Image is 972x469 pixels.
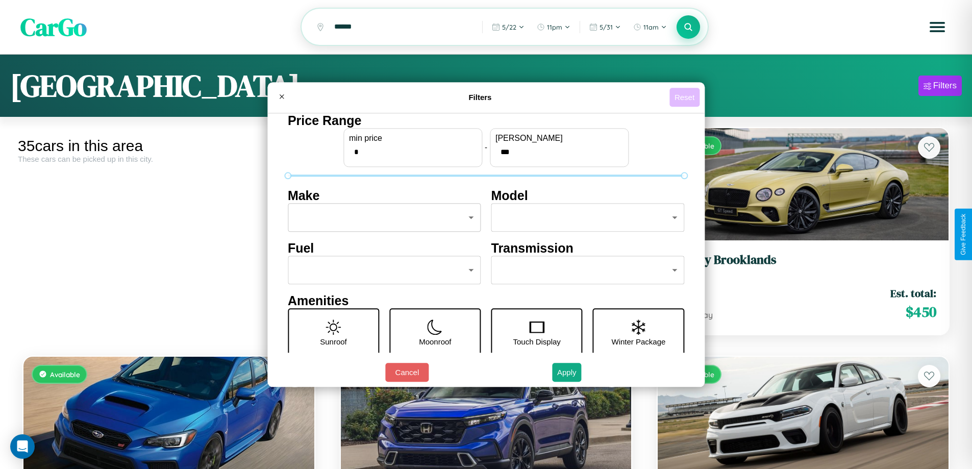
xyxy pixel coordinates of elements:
[288,188,481,203] h4: Make
[495,134,623,143] label: [PERSON_NAME]
[288,113,684,128] h4: Price Range
[669,88,700,107] button: Reset
[291,93,669,102] h4: Filters
[890,286,936,301] span: Est. total:
[547,23,562,31] span: 11pm
[288,241,481,256] h4: Fuel
[643,23,659,31] span: 11am
[670,253,936,267] h3: Bentley Brooklands
[10,65,300,107] h1: [GEOGRAPHIC_DATA]
[491,188,685,203] h4: Model
[933,81,957,91] div: Filters
[513,335,560,349] p: Touch Display
[485,140,487,154] p: -
[532,19,576,35] button: 11pm
[419,335,451,349] p: Moonroof
[50,370,80,379] span: Available
[612,335,666,349] p: Winter Package
[960,214,967,255] div: Give Feedback
[628,19,672,35] button: 11am
[288,293,684,308] h4: Amenities
[906,302,936,322] span: $ 450
[20,10,87,44] span: CarGo
[18,155,320,163] div: These cars can be picked up in this city.
[923,13,952,41] button: Open menu
[18,137,320,155] div: 35 cars in this area
[487,19,530,35] button: 5/22
[670,253,936,278] a: Bentley Brooklands2016
[320,335,347,349] p: Sunroof
[552,363,582,382] button: Apply
[385,363,429,382] button: Cancel
[502,23,516,31] span: 5 / 22
[918,76,962,96] button: Filters
[491,241,685,256] h4: Transmission
[584,19,626,35] button: 5/31
[349,134,477,143] label: min price
[10,434,35,459] div: Open Intercom Messenger
[600,23,613,31] span: 5 / 31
